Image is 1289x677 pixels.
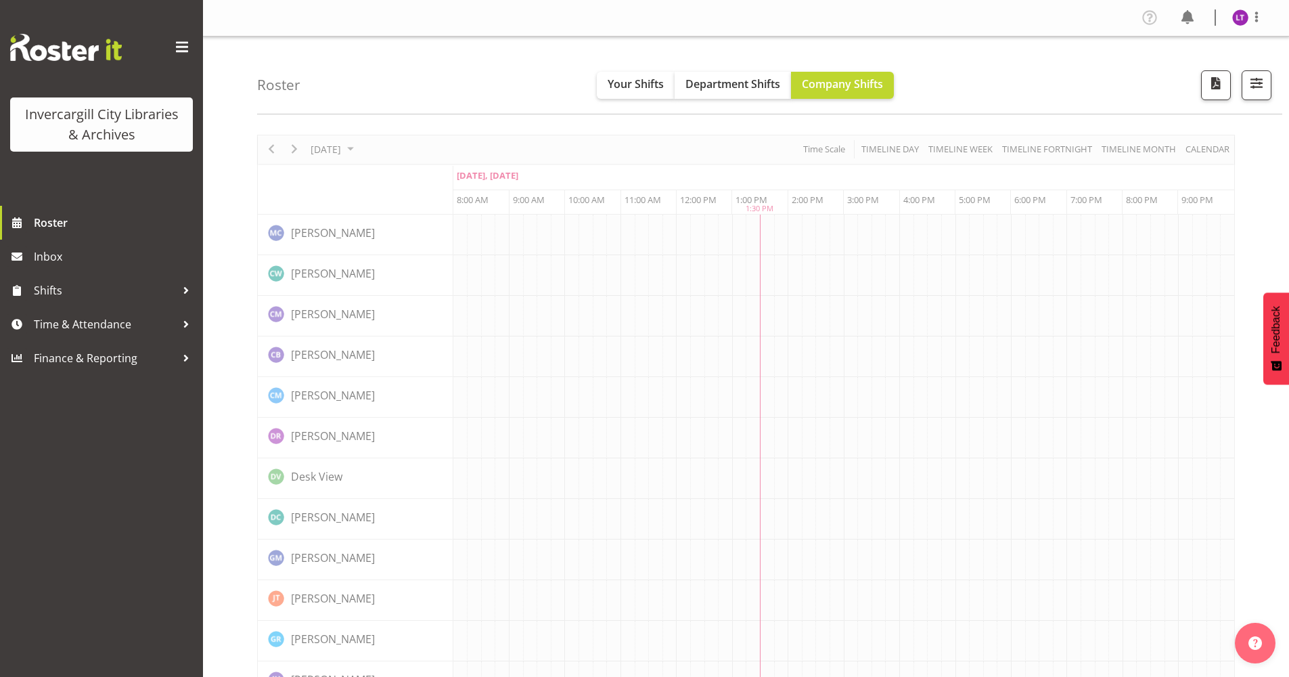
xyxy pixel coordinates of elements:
img: lyndsay-tautari11676.jpg [1232,9,1248,26]
button: Company Shifts [791,72,894,99]
button: Feedback - Show survey [1263,292,1289,385]
img: help-xxl-2.png [1248,636,1262,650]
span: Inbox [34,246,196,267]
span: Company Shifts [802,77,883,91]
div: Invercargill City Libraries & Archives [24,104,179,145]
button: Filter Shifts [1242,70,1271,100]
span: Roster [34,213,196,233]
button: Your Shifts [597,72,675,99]
button: Department Shifts [675,72,791,99]
span: Department Shifts [685,77,780,91]
h4: Roster [257,77,300,93]
span: Time & Attendance [34,314,176,334]
button: Download a PDF of the roster for the current day [1201,70,1231,100]
span: Finance & Reporting [34,348,176,368]
span: Feedback [1270,306,1282,353]
span: Shifts [34,280,176,301]
span: Your Shifts [608,77,664,91]
img: Rosterit website logo [10,34,122,61]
